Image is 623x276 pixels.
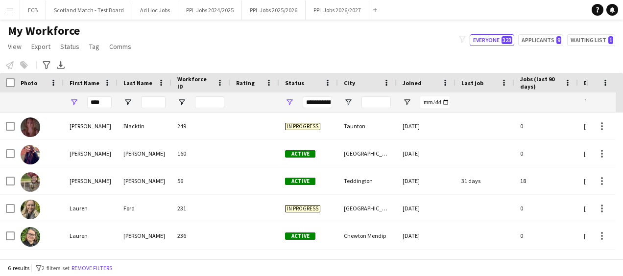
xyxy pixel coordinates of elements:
div: [PERSON_NAME] [64,140,118,167]
button: Applicants9 [518,34,563,46]
button: Waiting list1 [567,34,615,46]
div: Teddington [338,167,397,194]
input: City Filter Input [361,96,391,108]
span: Jobs (last 90 days) [520,75,560,90]
span: 2 filters set [42,264,70,272]
span: Last job [461,79,483,87]
div: Chewton Mendip [338,222,397,249]
img: Lauren Gore [21,227,40,247]
span: 1 [608,36,613,44]
div: [DATE] [397,167,455,194]
div: [PERSON_NAME] [64,113,118,139]
div: Ford [118,195,171,222]
button: PPL Jobs 2025/2026 [242,0,306,20]
div: Taunton [338,113,397,139]
span: Last Name [123,79,152,87]
div: [DATE] [397,222,455,249]
div: [GEOGRAPHIC_DATA] [338,195,397,222]
div: 160 [171,140,230,167]
div: 0 [514,222,578,249]
div: [PERSON_NAME] [118,222,171,249]
span: Joined [403,79,422,87]
div: [DATE] [397,195,455,222]
button: ECB [20,0,46,20]
span: 9 [556,36,561,44]
button: Open Filter Menu [177,98,186,107]
div: 0 [514,140,578,167]
button: Remove filters [70,263,114,274]
div: [DATE] [397,140,455,167]
button: Ad Hoc Jobs [132,0,178,20]
div: Lauren [64,222,118,249]
app-action-btn: Advanced filters [41,59,52,71]
span: Email [584,79,599,87]
span: Rating [236,79,255,87]
app-action-btn: Export XLSX [55,59,67,71]
span: View [8,42,22,51]
div: Lauren [64,195,118,222]
span: In progress [285,123,320,130]
button: Everyone323 [470,34,514,46]
input: First Name Filter Input [87,96,112,108]
span: Export [31,42,50,51]
span: First Name [70,79,99,87]
span: Workforce ID [177,75,213,90]
button: Open Filter Menu [123,98,132,107]
span: Comms [109,42,131,51]
a: Status [56,40,83,53]
span: Status [60,42,79,51]
span: In progress [285,205,320,212]
div: Blacktin [118,113,171,139]
div: [DATE] [397,113,455,139]
span: Status [285,79,304,87]
div: 0 [514,195,578,222]
div: [PERSON_NAME] [64,167,118,194]
input: Last Name Filter Input [141,96,166,108]
div: [GEOGRAPHIC_DATA] [338,140,397,167]
img: Laura Morley [21,145,40,164]
button: Open Filter Menu [285,98,294,107]
span: My Workforce [8,23,80,38]
span: Tag [89,42,99,51]
a: Comms [105,40,135,53]
div: 56 [171,167,230,194]
img: Lauren Ford [21,200,40,219]
button: Open Filter Menu [70,98,78,107]
div: 0 [514,113,578,139]
button: Open Filter Menu [584,98,593,107]
div: [PERSON_NAME] [118,167,171,194]
span: City [344,79,355,87]
a: Tag [85,40,103,53]
button: Scotland Match - Test Board [46,0,132,20]
img: Laura Risden [21,172,40,192]
button: PPL Jobs 2024/2025 [178,0,242,20]
span: 323 [502,36,512,44]
div: 231 [171,195,230,222]
div: 236 [171,222,230,249]
div: 31 days [455,167,514,194]
button: Open Filter Menu [344,98,353,107]
span: Photo [21,79,37,87]
span: Active [285,178,315,185]
span: Active [285,150,315,158]
button: Open Filter Menu [403,98,411,107]
button: PPL Jobs 2026/2027 [306,0,369,20]
input: Workforce ID Filter Input [195,96,224,108]
div: 18 [514,167,578,194]
img: Laura Blacktin [21,117,40,137]
a: View [4,40,25,53]
div: [PERSON_NAME] [118,140,171,167]
span: Active [285,232,315,240]
input: Joined Filter Input [420,96,450,108]
div: 249 [171,113,230,139]
a: Export [27,40,54,53]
